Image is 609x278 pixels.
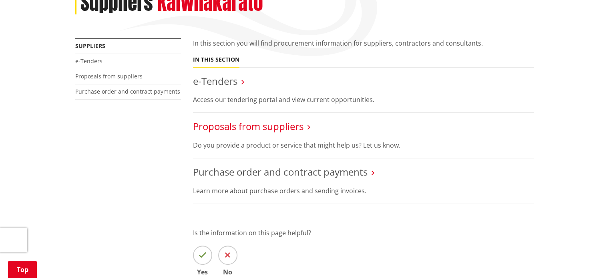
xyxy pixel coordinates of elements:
p: Access our tendering portal and view current opportunities. [193,95,534,104]
a: Top [8,261,37,278]
iframe: Messenger Launcher [572,244,601,273]
a: Purchase order and contract payments [75,88,180,95]
p: Is the information on this page helpful? [193,228,534,238]
p: Learn more about purchase orders and sending invoices. [193,186,534,196]
a: Purchase order and contract payments [193,165,368,178]
a: e-Tenders [75,57,103,65]
span: No [218,269,237,275]
h5: In this section [193,56,239,63]
a: Proposals from suppliers [75,72,143,80]
p: In this section you will find procurement information for suppliers, contractors and consultants. [193,38,534,48]
span: Yes [193,269,212,275]
a: e-Tenders [193,74,237,88]
a: Suppliers [75,42,105,50]
p: Do you provide a product or service that might help us? Let us know. [193,140,534,150]
a: Proposals from suppliers [193,120,303,133]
